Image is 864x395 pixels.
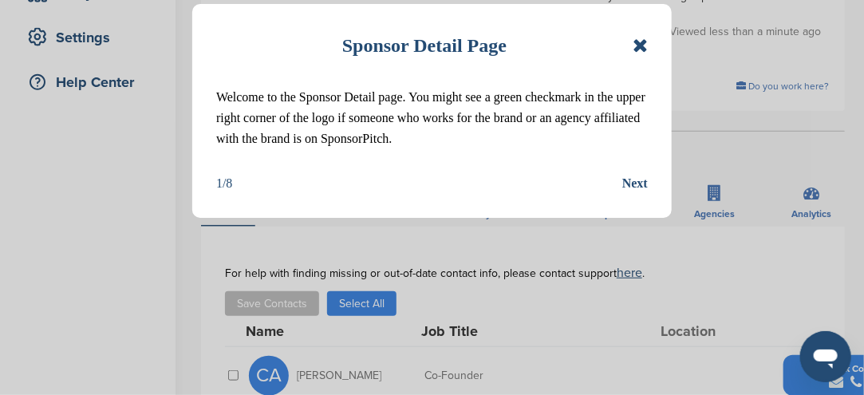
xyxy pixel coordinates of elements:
[622,173,648,194] button: Next
[800,331,851,382] iframe: Button to launch messaging window
[342,28,507,63] h1: Sponsor Detail Page
[216,87,648,149] p: Welcome to the Sponsor Detail page. You might see a green checkmark in the upper right corner of ...
[216,173,232,194] div: 1/8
